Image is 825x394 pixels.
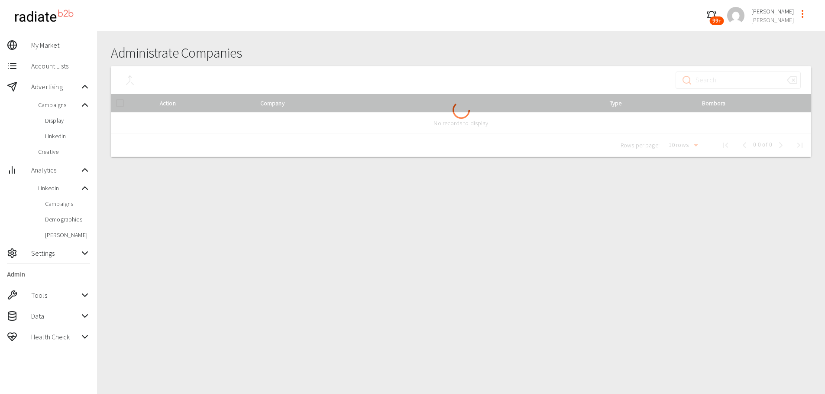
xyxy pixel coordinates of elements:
span: Demographics [45,215,90,224]
span: [PERSON_NAME] [45,231,90,239]
button: profile-menu [794,5,811,23]
span: Tools [31,290,80,300]
span: [PERSON_NAME] [751,7,794,16]
span: Campaigns [38,101,80,109]
span: Display [45,116,90,125]
span: Health Check [31,332,80,342]
span: Account Lists [31,61,90,71]
img: a2ca95db2cb9c46c1606a9dd9918c8c6 [727,7,744,24]
span: [PERSON_NAME] [751,16,794,24]
span: LinkedIn [38,184,80,192]
img: radiateb2b_logo_black.png [10,6,78,26]
span: 99+ [710,16,724,25]
span: Settings [31,248,80,258]
h1: Administrate Companies [111,45,811,61]
span: Creative [38,147,90,156]
span: Analytics [31,165,80,175]
span: Data [31,311,80,321]
span: My Market [31,40,90,50]
span: Campaigns [45,199,90,208]
button: 99+ [703,7,720,24]
span: LinkedIn [45,132,90,140]
span: Advertising [31,81,80,92]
